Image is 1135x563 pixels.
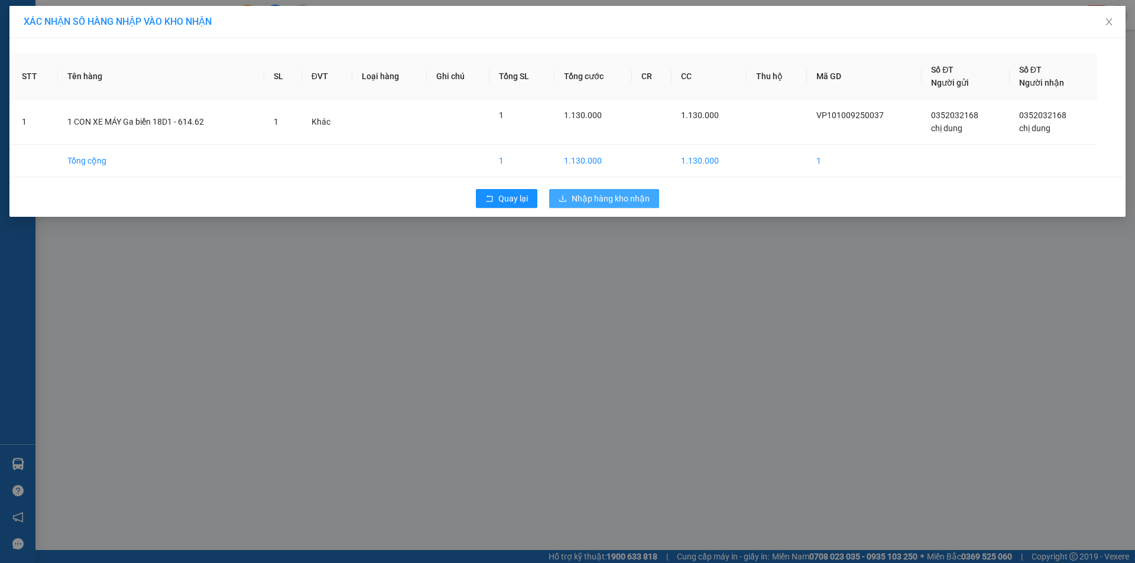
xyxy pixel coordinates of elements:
span: download [559,194,567,204]
td: 1.130.000 [672,145,747,177]
th: Tổng cước [554,54,632,99]
th: Tên hàng [58,54,264,99]
span: Số ĐT [931,65,954,74]
th: ĐVT [302,54,352,99]
th: CC [672,54,747,99]
th: Thu hộ [747,54,807,99]
td: Tổng cộng [58,145,264,177]
span: chị dung [1019,123,1050,133]
span: close [1104,17,1114,27]
button: downloadNhập hàng kho nhận [549,189,659,208]
td: 1 [489,145,554,177]
td: 1.130.000 [554,145,632,177]
td: 1 [807,145,922,177]
span: Nhập hàng kho nhận [572,192,650,205]
span: Quay lại [498,192,528,205]
span: rollback [485,194,494,204]
th: Tổng SL [489,54,554,99]
span: 1 [499,110,504,120]
span: 1.130.000 [564,110,602,120]
span: Người nhận [1019,78,1064,87]
span: 1.130.000 [681,110,719,120]
span: chị dung [931,123,962,133]
th: Loại hàng [352,54,427,99]
td: 1 CON XE MÁY Ga biển 18D1 - 614.62 [58,99,264,145]
td: Khác [302,99,352,145]
span: 0352032168 [1019,110,1066,120]
span: VP101009250037 [816,110,884,120]
span: 1 [274,117,278,126]
span: XÁC NHẬN SỐ HÀNG NHẬP VÀO KHO NHẬN [24,16,212,27]
td: 1 [12,99,58,145]
span: 0352032168 [931,110,978,120]
th: Ghi chú [427,54,489,99]
span: Số ĐT [1019,65,1042,74]
th: SL [264,54,302,99]
button: rollbackQuay lại [476,189,537,208]
th: CR [632,54,671,99]
span: Người gửi [931,78,969,87]
th: STT [12,54,58,99]
th: Mã GD [807,54,922,99]
button: Close [1092,6,1126,39]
